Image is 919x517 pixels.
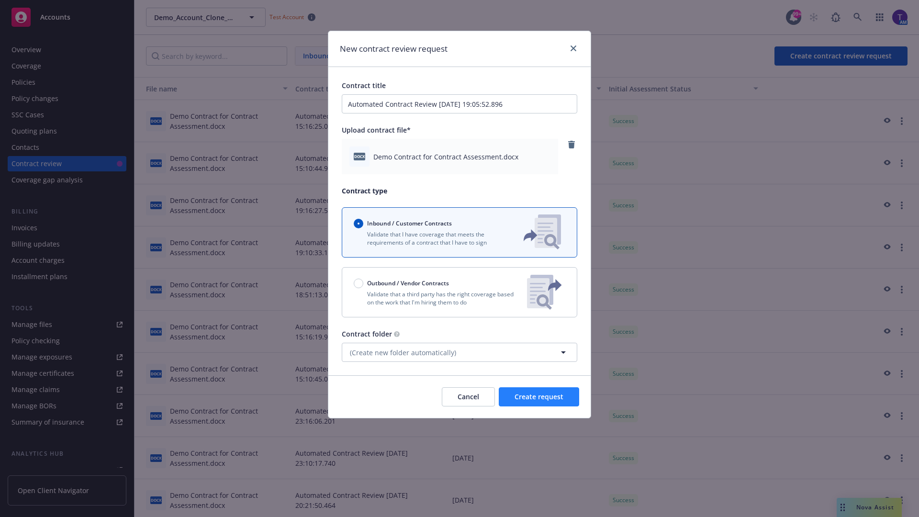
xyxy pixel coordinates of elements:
[354,279,363,288] input: Outbound / Vendor Contracts
[499,387,579,406] button: Create request
[342,94,577,113] input: Enter a title for this contract
[342,343,577,362] button: (Create new folder automatically)
[342,207,577,258] button: Inbound / Customer ContractsValidate that I have coverage that meets the requirements of a contra...
[515,392,563,401] span: Create request
[354,219,363,228] input: Inbound / Customer Contracts
[342,125,411,135] span: Upload contract file*
[458,392,479,401] span: Cancel
[354,153,365,160] span: docx
[342,186,577,196] p: Contract type
[566,139,577,150] a: remove
[354,290,519,306] p: Validate that a third party has the right coverage based on the work that I'm hiring them to do
[350,348,456,358] span: (Create new folder automatically)
[354,230,508,247] p: Validate that I have coverage that meets the requirements of a contract that I have to sign
[373,152,518,162] span: Demo Contract for Contract Assessment.docx
[367,279,449,287] span: Outbound / Vendor Contracts
[342,329,392,338] span: Contract folder
[568,43,579,54] a: close
[340,43,448,55] h1: New contract review request
[442,387,495,406] button: Cancel
[367,219,452,227] span: Inbound / Customer Contracts
[342,81,386,90] span: Contract title
[342,267,577,317] button: Outbound / Vendor ContractsValidate that a third party has the right coverage based on the work t...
